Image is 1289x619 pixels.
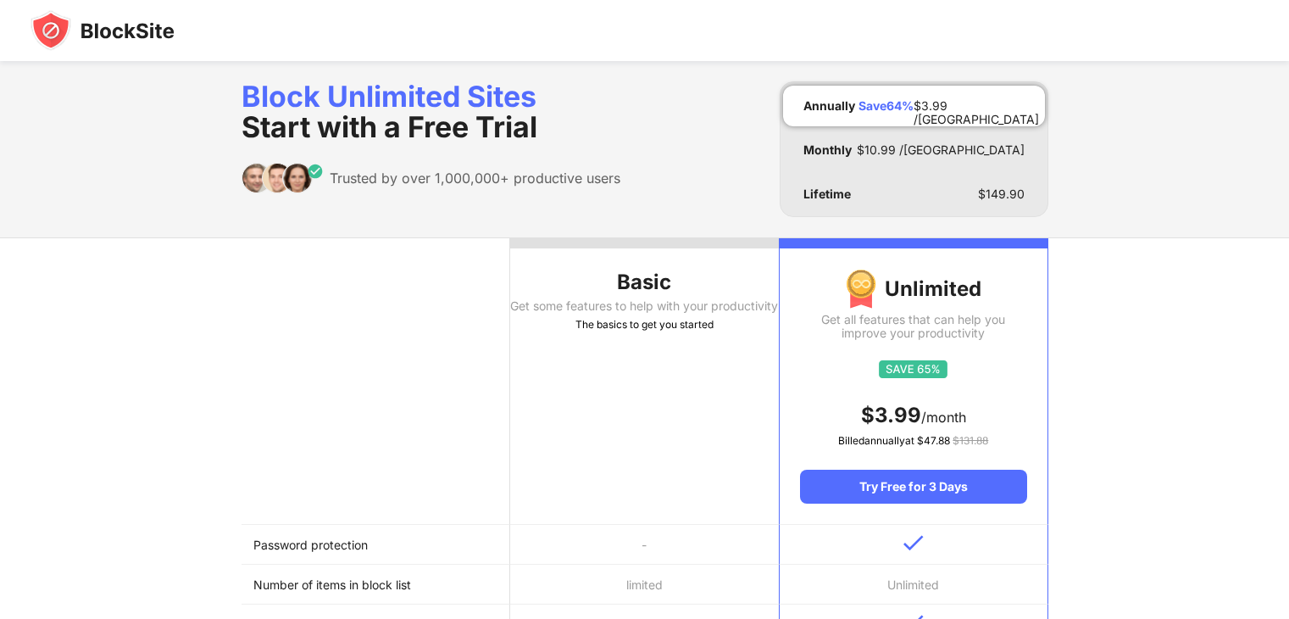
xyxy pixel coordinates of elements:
[861,403,921,427] span: $ 3.99
[857,143,1025,157] div: $ 10.99 /[GEOGRAPHIC_DATA]
[800,402,1026,429] div: /month
[800,313,1026,340] div: Get all features that can help you improve your productivity
[242,525,510,565] td: Password protection
[242,81,620,142] div: Block Unlimited Sites
[330,170,620,187] div: Trusted by over 1,000,000+ productive users
[800,269,1026,309] div: Unlimited
[903,535,924,551] img: v-blue.svg
[510,269,779,296] div: Basic
[803,143,852,157] div: Monthly
[31,10,175,51] img: blocksite-icon-black.svg
[803,187,851,201] div: Lifetime
[242,565,510,605] td: Number of items in block list
[858,99,914,113] div: Save 64 %
[242,163,324,193] img: trusted-by.svg
[510,316,779,333] div: The basics to get you started
[879,360,947,378] img: save65.svg
[800,432,1026,449] div: Billed annually at $ 47.88
[242,109,537,144] span: Start with a Free Trial
[846,269,876,309] img: img-premium-medal
[800,470,1026,504] div: Try Free for 3 Days
[510,565,779,605] td: limited
[953,434,988,447] span: $ 131.88
[779,565,1047,605] td: Unlimited
[914,99,1039,113] div: $ 3.99 /[GEOGRAPHIC_DATA]
[510,525,779,565] td: -
[803,99,855,113] div: Annually
[510,299,779,313] div: Get some features to help with your productivity
[978,187,1025,201] div: $ 149.90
